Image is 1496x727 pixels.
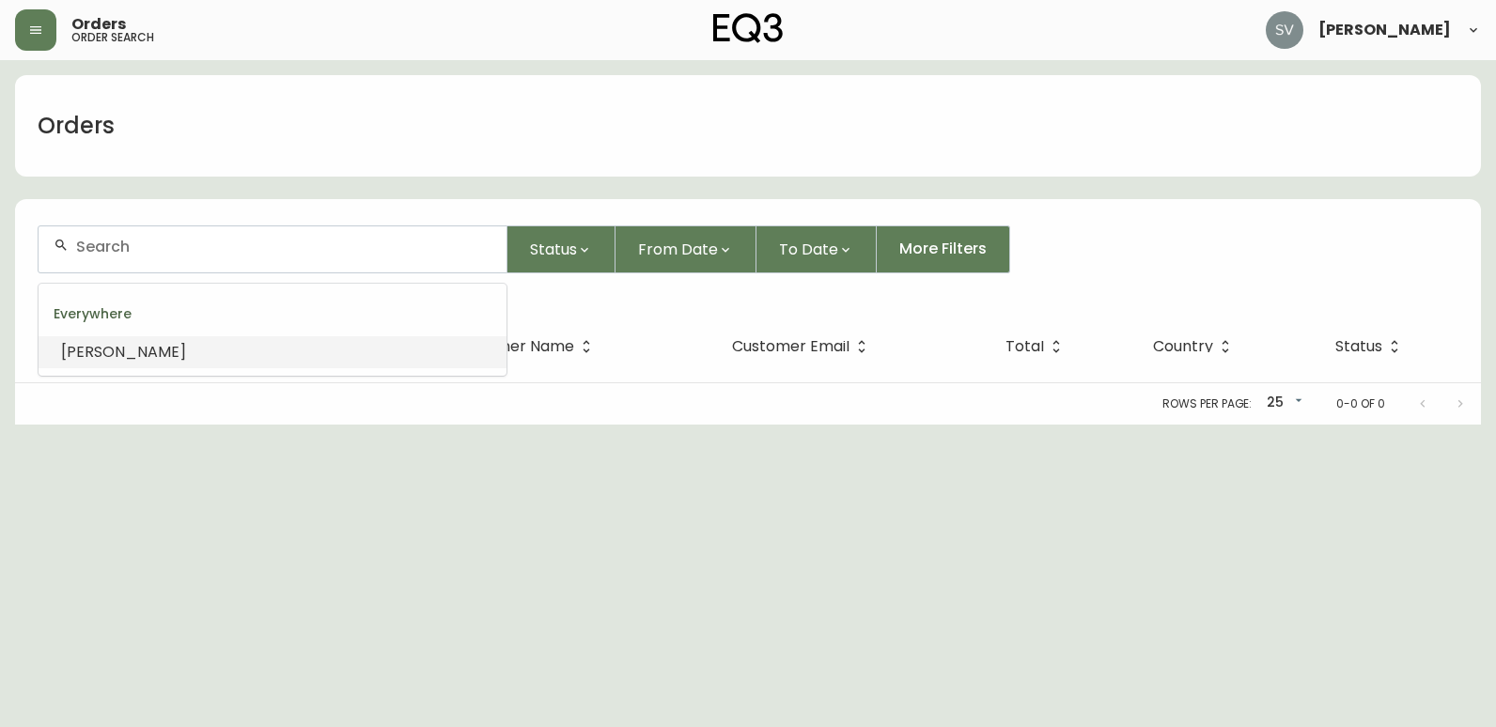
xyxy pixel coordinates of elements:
div: Everywhere [39,291,506,336]
span: Status [1335,341,1382,352]
span: More Filters [899,239,987,259]
img: logo [713,13,783,43]
button: Status [507,225,616,273]
span: [PERSON_NAME] [61,341,186,363]
span: Orders [71,17,126,32]
span: [PERSON_NAME] [1318,23,1451,38]
span: Status [1335,338,1407,355]
img: 0ef69294c49e88f033bcbeb13310b844 [1266,11,1303,49]
button: From Date [616,225,756,273]
p: Rows per page: [1162,395,1252,412]
input: Search [76,238,491,255]
span: Customer Email [732,341,849,352]
span: To Date [779,238,838,261]
h5: order search [71,32,154,43]
span: Total [1005,341,1044,352]
div: 25 [1259,388,1306,419]
span: Customer Name [452,341,574,352]
span: Status [530,238,577,261]
span: Country [1153,338,1238,355]
h1: Orders [38,110,115,142]
span: Total [1005,338,1068,355]
p: 0-0 of 0 [1336,395,1385,412]
span: Country [1153,341,1213,352]
button: More Filters [877,225,1010,273]
span: Customer Email [732,338,874,355]
button: To Date [756,225,877,273]
span: From Date [638,238,718,261]
span: Customer Name [452,338,599,355]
